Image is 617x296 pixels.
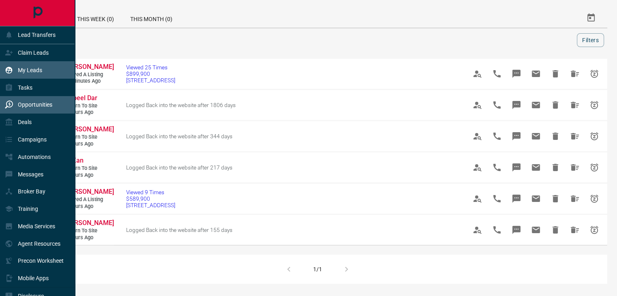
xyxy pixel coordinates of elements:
span: View Profile [468,220,487,240]
a: Viewed 9 Times$589,900[STREET_ADDRESS] [126,189,175,208]
span: Viewed 25 Times [126,64,175,71]
button: Filters [577,33,604,47]
span: Snooze [585,64,604,84]
span: Message [507,158,526,177]
span: Viewed 9 Times [126,189,175,195]
a: M Zan [65,157,114,165]
span: Return to Site [65,134,114,141]
span: Message [507,189,526,208]
span: Snooze [585,158,604,177]
a: Nabeel Dar [65,94,114,103]
span: View Profile [468,158,487,177]
span: Snooze [585,220,604,240]
span: Return to Site [65,227,114,234]
span: 6 hours ago [65,203,114,210]
span: Hide [546,189,565,208]
span: Message [507,127,526,146]
button: Select Date Range [581,8,601,28]
span: Email [526,189,546,208]
span: 42 minutes ago [65,78,114,85]
span: Call [487,95,507,115]
span: Email [526,64,546,84]
span: [STREET_ADDRESS] [126,77,175,84]
span: [PERSON_NAME] [65,219,114,227]
span: Hide All from Iman B [565,127,585,146]
span: View Profile [468,95,487,115]
span: Logged Back into the website after 1806 days [126,102,236,108]
span: 5 hours ago [65,141,114,148]
span: Hide All from MIchelle Fonseca [565,189,585,208]
span: Snooze [585,189,604,208]
span: [PERSON_NAME] [65,125,114,133]
span: Call [487,220,507,240]
a: [PERSON_NAME] [65,188,114,196]
a: Viewed 25 Times$899,900[STREET_ADDRESS] [126,64,175,84]
span: $899,900 [126,71,175,77]
span: Viewed a Listing [65,196,114,203]
div: This Week (0) [69,8,122,28]
a: [PERSON_NAME] [65,63,114,71]
span: Hide [546,127,565,146]
span: Hide [546,95,565,115]
span: Call [487,64,507,84]
span: Viewed a Listing [65,71,114,78]
span: Call [487,158,507,177]
span: Message [507,64,526,84]
a: [PERSON_NAME] [65,125,114,134]
span: Snooze [585,95,604,115]
span: Message [507,220,526,240]
span: Email [526,95,546,115]
span: Message [507,95,526,115]
span: Call [487,189,507,208]
span: 6 hours ago [65,172,114,179]
span: View Profile [468,64,487,84]
span: 6 hours ago [65,234,114,241]
span: Snooze [585,127,604,146]
div: 1/1 [313,266,322,272]
span: 4 hours ago [65,109,114,116]
span: Return to Site [65,165,114,172]
span: Logged Back into the website after 344 days [126,133,232,139]
span: Hide All from Nabeel Dar [565,95,585,115]
span: Hide All from John Bourbeau [565,64,585,84]
span: Call [487,127,507,146]
span: Email [526,220,546,240]
span: Hide [546,64,565,84]
span: Hide [546,158,565,177]
span: Email [526,127,546,146]
a: [PERSON_NAME] [65,219,114,227]
span: Hide All from M Zan [565,158,585,177]
span: $589,900 [126,195,175,202]
span: View Profile [468,127,487,146]
span: Hide All from Srikant Aggarwal [565,220,585,240]
span: [STREET_ADDRESS] [126,202,175,208]
span: Logged Back into the website after 217 days [126,164,232,171]
span: Logged Back into the website after 155 days [126,227,232,233]
span: View Profile [468,189,487,208]
div: This Month (0) [122,8,181,28]
span: Hide [546,220,565,240]
span: Nabeel Dar [65,94,97,102]
span: Email [526,158,546,177]
span: Return to Site [65,103,114,109]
